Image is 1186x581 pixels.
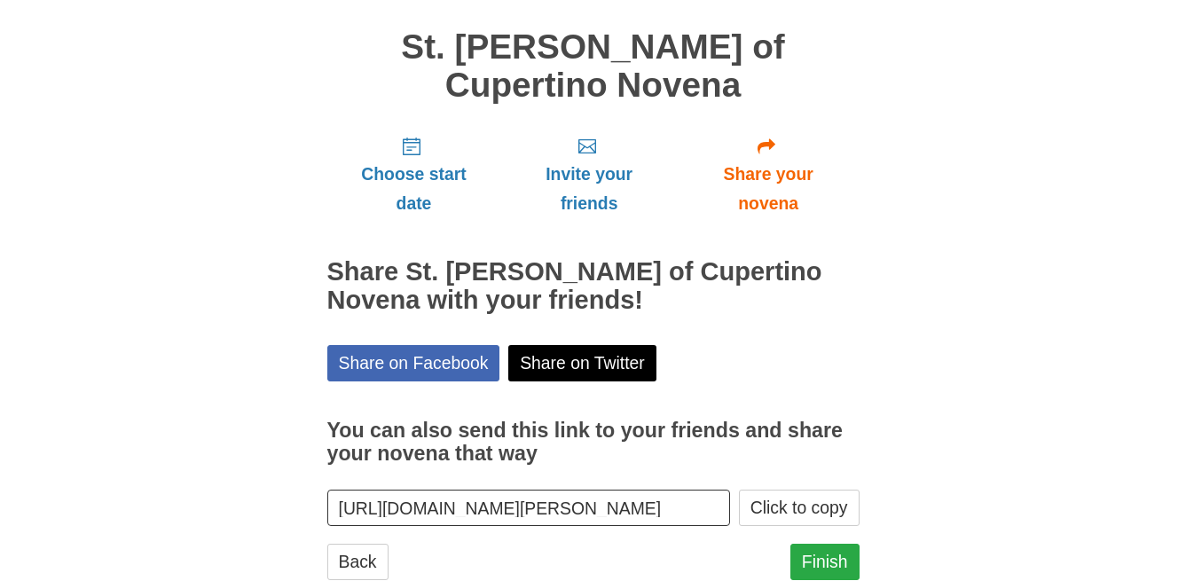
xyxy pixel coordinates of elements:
a: Share on Facebook [327,345,500,381]
a: Share your novena [678,122,860,227]
a: Finish [790,544,860,580]
h1: St. [PERSON_NAME] of Cupertino Novena [327,28,860,104]
a: Choose start date [327,122,501,227]
a: Share on Twitter [508,345,656,381]
a: Back [327,544,389,580]
h2: Share St. [PERSON_NAME] of Cupertino Novena with your friends! [327,258,860,315]
button: Click to copy [739,490,860,526]
span: Share your novena [695,160,842,218]
span: Choose start date [345,160,483,218]
span: Invite your friends [518,160,659,218]
a: Invite your friends [500,122,677,227]
h3: You can also send this link to your friends and share your novena that way [327,420,860,465]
